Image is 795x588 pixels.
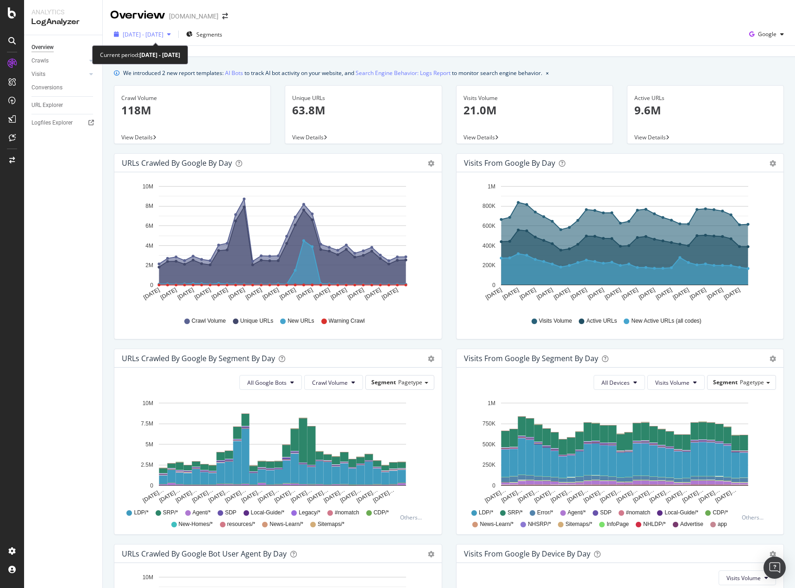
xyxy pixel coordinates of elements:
[313,287,331,301] text: [DATE]
[31,83,63,93] div: Conversions
[227,520,256,528] span: resources/*
[335,509,359,517] span: #nomatch
[770,356,776,362] div: gear
[723,287,741,301] text: [DATE]
[770,551,776,557] div: gear
[176,287,195,301] text: [DATE]
[484,287,503,301] text: [DATE]
[251,509,285,517] span: Local-Guide/*
[244,287,263,301] text: [DATE]
[123,68,542,78] div: We introduced 2 new report templates: to track AI bot activity on your website, and to monitor se...
[299,509,320,517] span: Legacy/*
[139,51,180,59] b: [DATE] - [DATE]
[770,160,776,167] div: gear
[528,520,551,528] span: NHSRP/*
[643,520,666,528] span: NHLDP/*
[143,183,153,190] text: 10M
[150,282,153,288] text: 0
[142,287,161,301] text: [DATE]
[145,203,153,210] text: 8M
[122,549,287,558] div: URLs Crawled by Google bot User Agent By Day
[482,262,495,269] text: 200K
[159,287,178,301] text: [DATE]
[122,397,431,505] svg: A chart.
[371,378,396,386] span: Segment
[121,133,153,141] span: View Details
[145,243,153,249] text: 4M
[31,17,95,27] div: LogAnalyzer
[329,317,365,325] span: Warning Crawl
[143,574,153,581] text: 10M
[295,287,314,301] text: [DATE]
[141,462,153,468] text: 2.5M
[196,31,222,38] span: Segments
[464,397,773,505] svg: A chart.
[464,180,773,308] svg: A chart.
[570,287,588,301] text: [DATE]
[179,520,213,528] span: New-Homes/*
[121,102,263,118] p: 118M
[535,287,554,301] text: [DATE]
[607,520,629,528] span: InfoPage
[110,7,165,23] div: Overview
[31,56,87,66] a: Crawls
[122,354,275,363] div: URLs Crawled by Google By Segment By Day
[565,520,592,528] span: Sitemaps/*
[507,509,523,517] span: SRP/*
[163,509,178,517] span: SRP/*
[488,400,495,407] text: 1M
[225,68,243,78] a: AI Bots
[740,378,764,386] span: Pagetype
[312,379,348,387] span: Crawl Volume
[713,509,728,517] span: CDP/*
[292,102,434,118] p: 63.8M
[346,287,365,301] text: [DATE]
[143,400,153,407] text: 10M
[141,420,153,427] text: 7.5M
[428,160,434,167] div: gear
[356,68,451,78] a: Search Engine Behavior: Logs Report
[428,356,434,362] div: gear
[568,509,586,517] span: Agent/*
[225,509,237,517] span: SDP
[479,509,493,517] span: LDP/*
[150,482,153,489] text: 0
[713,378,738,386] span: Segment
[501,287,520,301] text: [DATE]
[145,223,153,229] text: 6M
[603,287,622,301] text: [DATE]
[304,375,363,390] button: Crawl Volume
[428,551,434,557] div: gear
[193,509,211,517] span: Agent/*
[586,287,605,301] text: [DATE]
[288,317,314,325] span: New URLs
[601,379,630,387] span: All Devices
[552,287,571,301] text: [DATE]
[537,509,553,517] span: Error/*
[122,180,431,308] svg: A chart.
[31,69,87,79] a: Visits
[222,13,228,19] div: arrow-right-arrow-left
[247,379,287,387] span: All Google Bots
[463,133,495,141] span: View Details
[269,520,303,528] span: News-Learn/*
[210,287,229,301] text: [DATE]
[745,27,788,42] button: Google
[594,375,645,390] button: All Devices
[758,30,776,38] span: Google
[398,378,422,386] span: Pagetype
[262,287,280,301] text: [DATE]
[631,317,701,325] span: New Active URLs (all codes)
[31,56,49,66] div: Crawls
[240,317,273,325] span: Unique URLs
[31,118,96,128] a: Logfiles Explorer
[488,183,495,190] text: 1M
[492,482,495,489] text: 0
[363,287,382,301] text: [DATE]
[620,287,639,301] text: [DATE]
[482,223,495,229] text: 600K
[464,354,598,363] div: Visits from Google By Segment By Day
[31,100,96,110] a: URL Explorer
